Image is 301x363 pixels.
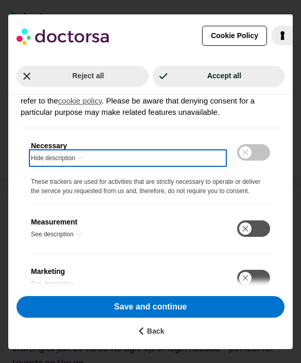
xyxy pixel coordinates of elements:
[14,326,287,341] button: Back
[31,217,225,228] label: Measurement
[271,26,293,45] a: iubenda - Cookie Policy and Cookie Compliance Management
[16,66,148,86] button: Reject all
[31,277,225,290] button: Marketing - See description
[31,141,225,151] label: Necessary
[31,266,225,277] label: Marketing
[153,66,285,86] button: Accept all
[31,151,225,165] button: Necessary - Hide description
[211,30,258,41] span: Cookie Policy
[31,228,225,241] button: Measurement - See description
[31,177,270,204] div: These trackers are used for activities that are strictly necessary to operate or deliver the serv...
[16,296,285,318] button: Save and continue
[202,26,267,46] button: Cookie Policy
[58,96,102,105] a: cookie policy
[16,23,111,49] img: logo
